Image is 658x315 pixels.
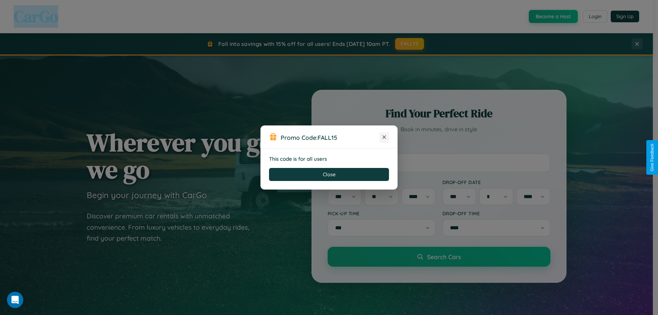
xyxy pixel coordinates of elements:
b: FALL15 [318,134,337,141]
div: Give Feedback [650,144,655,171]
h3: Promo Code: [281,134,379,141]
button: Close [269,168,389,181]
strong: This code is for all users [269,156,327,162]
iframe: Intercom live chat [7,292,23,308]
